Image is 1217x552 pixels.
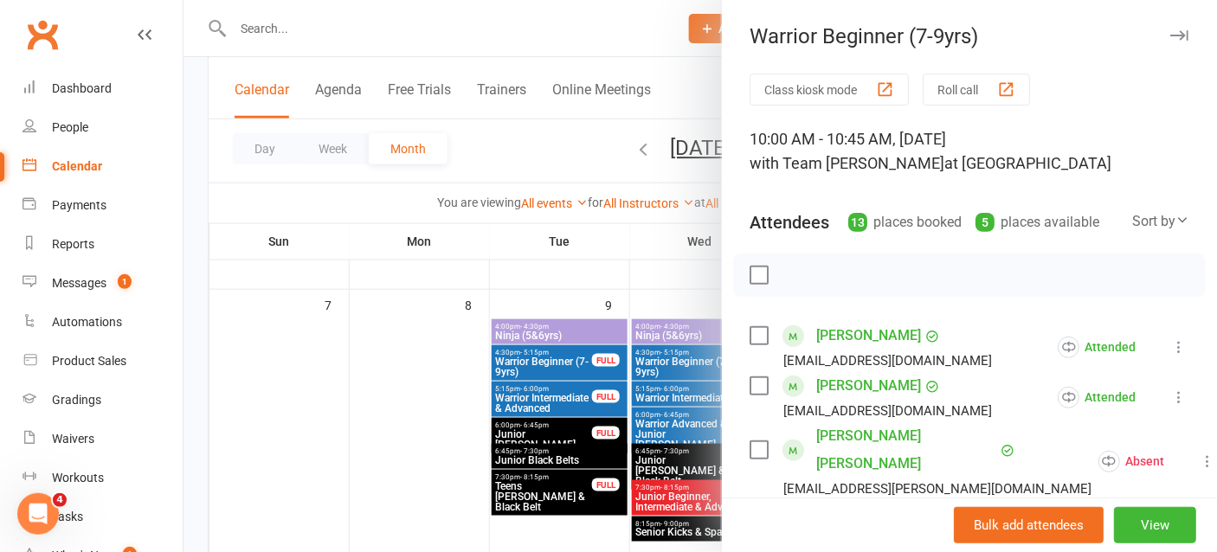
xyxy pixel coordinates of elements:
[1058,337,1136,358] div: Attended
[1058,387,1136,408] div: Attended
[23,497,183,536] a: Tasks
[783,350,992,372] div: [EMAIL_ADDRESS][DOMAIN_NAME]
[52,354,126,368] div: Product Sales
[1098,451,1164,472] div: Absent
[118,274,132,289] span: 1
[23,225,183,264] a: Reports
[816,422,996,478] a: [PERSON_NAME] [PERSON_NAME]
[52,237,94,251] div: Reports
[750,74,909,106] button: Class kiosk mode
[816,372,921,400] a: [PERSON_NAME]
[52,315,122,329] div: Automations
[954,507,1104,543] button: Bulk add attendees
[23,108,183,147] a: People
[750,210,829,234] div: Attendees
[52,276,106,290] div: Messages
[23,303,183,342] a: Automations
[976,210,1099,234] div: places available
[23,459,183,497] a: Workouts
[923,74,1030,106] button: Roll call
[944,154,1111,172] span: at [GEOGRAPHIC_DATA]
[848,213,867,232] div: 13
[848,210,962,234] div: places booked
[52,393,101,407] div: Gradings
[976,213,995,232] div: 5
[722,24,1217,48] div: Warrior Beginner (7-9yrs)
[816,322,921,350] a: [PERSON_NAME]
[23,420,183,459] a: Waivers
[23,264,183,303] a: Messages 1
[52,432,94,446] div: Waivers
[23,69,183,108] a: Dashboard
[52,198,106,212] div: Payments
[23,381,183,420] a: Gradings
[52,510,83,523] div: Tasks
[23,186,183,225] a: Payments
[17,493,59,535] iframe: Intercom live chat
[750,154,944,172] span: with Team [PERSON_NAME]
[23,342,183,381] a: Product Sales
[23,147,183,186] a: Calendar
[52,471,104,485] div: Workouts
[21,13,64,56] a: Clubworx
[783,478,1091,500] div: [EMAIL_ADDRESS][PERSON_NAME][DOMAIN_NAME]
[750,127,1189,176] div: 10:00 AM - 10:45 AM, [DATE]
[52,120,88,134] div: People
[53,493,67,507] span: 4
[1132,210,1189,233] div: Sort by
[1114,507,1196,543] button: View
[783,400,992,422] div: [EMAIL_ADDRESS][DOMAIN_NAME]
[52,81,112,95] div: Dashboard
[52,159,102,173] div: Calendar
